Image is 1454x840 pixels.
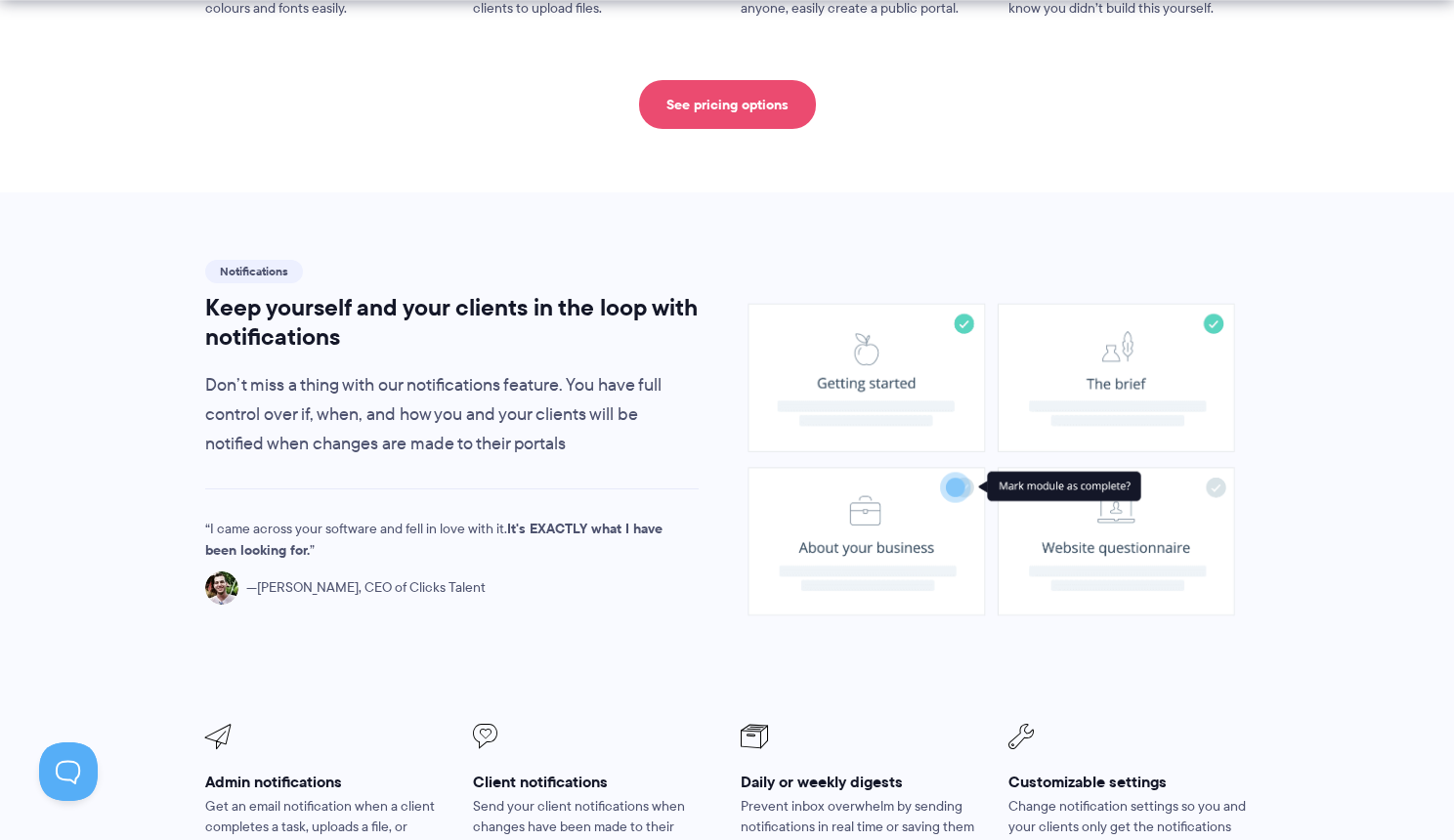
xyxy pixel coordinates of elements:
span: Notifications [205,260,303,283]
h3: Daily or weekly digests [741,772,981,792]
span: [PERSON_NAME], CEO of Clicks Talent [246,577,486,599]
iframe: Toggle Customer Support [39,742,98,801]
h2: Keep yourself and your clients in the loop with notifications [205,293,699,352]
strong: It's EXACTLY what I have been looking for. [205,518,663,561]
a: See pricing options [639,80,816,129]
h3: Admin notifications [205,772,446,792]
h3: Customizable settings [1008,772,1249,792]
h3: Client notifications [473,772,713,792]
p: I came across your software and fell in love with it. [205,519,664,562]
p: Don’t miss a thing with our notifications feature. You have full control over if, when, and how y... [205,371,699,459]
